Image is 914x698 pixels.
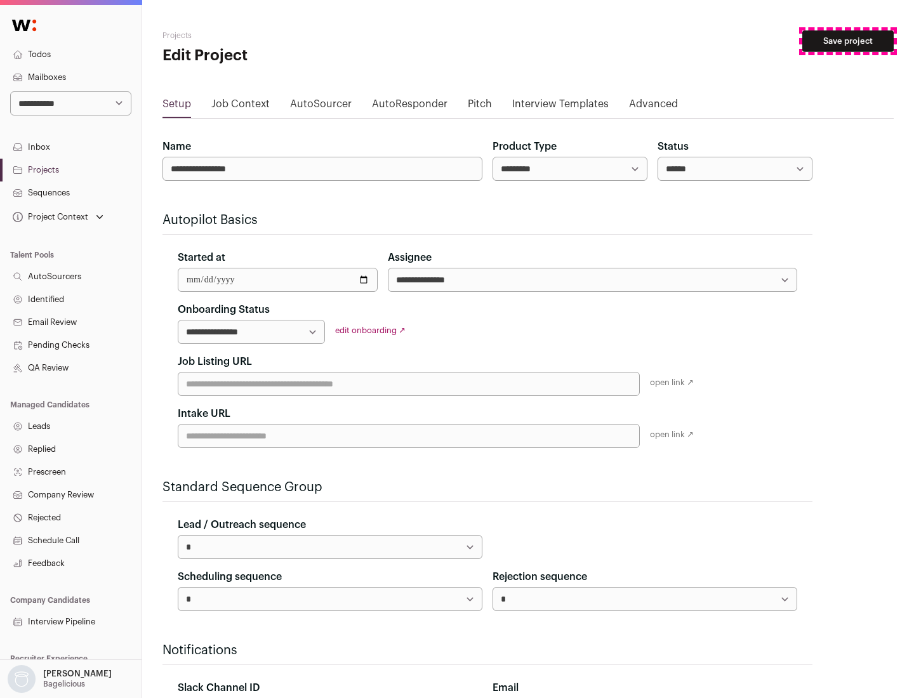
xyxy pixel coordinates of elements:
[162,211,812,229] h2: Autopilot Basics
[162,30,406,41] h2: Projects
[8,665,36,693] img: nopic.png
[178,569,282,584] label: Scheduling sequence
[10,212,88,222] div: Project Context
[162,139,191,154] label: Name
[162,46,406,66] h1: Edit Project
[512,96,609,117] a: Interview Templates
[43,669,112,679] p: [PERSON_NAME]
[211,96,270,117] a: Job Context
[372,96,447,117] a: AutoResponder
[290,96,352,117] a: AutoSourcer
[629,96,678,117] a: Advanced
[802,30,894,52] button: Save project
[162,478,812,496] h2: Standard Sequence Group
[178,250,225,265] label: Started at
[468,96,492,117] a: Pitch
[10,208,106,226] button: Open dropdown
[493,569,587,584] label: Rejection sequence
[43,679,85,689] p: Bagelicious
[162,642,812,659] h2: Notifications
[178,302,270,317] label: Onboarding Status
[162,96,191,117] a: Setup
[178,406,230,421] label: Intake URL
[178,680,260,695] label: Slack Channel ID
[493,139,557,154] label: Product Type
[658,139,689,154] label: Status
[5,13,43,38] img: Wellfound
[178,517,306,532] label: Lead / Outreach sequence
[388,250,432,265] label: Assignee
[335,326,406,334] a: edit onboarding ↗
[5,665,114,693] button: Open dropdown
[493,680,797,695] div: Email
[178,354,252,369] label: Job Listing URL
